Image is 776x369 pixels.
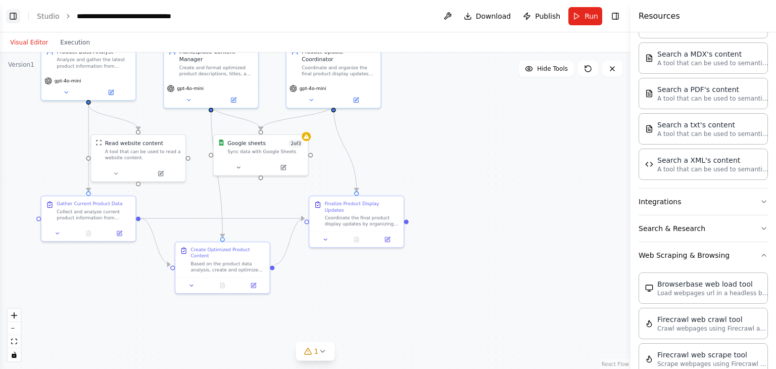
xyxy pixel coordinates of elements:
img: ScrapeWebsiteTool [96,140,102,146]
button: zoom in [8,309,21,322]
div: Search a txt's content [657,120,768,130]
a: Studio [37,12,60,20]
a: React Flow attribution [602,361,629,367]
h4: Resources [639,10,680,22]
div: Create Optimized Product Content [190,247,265,259]
p: A tool that can be used to semantic search a query from a PDF's content. [657,95,768,103]
div: Collect and analyze current product information from {data_sources} including inventory levels, p... [57,208,131,220]
button: Visual Editor [4,36,54,49]
g: Edge from 621b52c6-dc79-4ba0-aadc-b678a1c0a0ed to e56f5772-0a85-455e-b031-20e0f908b36e [85,105,142,130]
div: Create Optimized Product ContentBased on the product data analysis, create and optimize product t... [175,242,270,294]
p: Scrape webpages using Firecrawl and return the contents [657,360,768,368]
g: Edge from de8fa54d-0cc5-4efb-88e9-4c5354e0863f to 3b73d94a-9b46-42ce-924e-13d9b789af8f [140,215,304,222]
button: Publish [519,7,564,25]
button: fit view [8,335,21,348]
button: toggle interactivity [8,348,21,361]
span: Run [585,11,598,21]
div: Marketplace Content ManagerCreate and format optimized product descriptions, titles, and display ... [163,42,259,109]
div: Firecrawl web crawl tool [657,314,768,325]
img: PDFSearchTool [645,89,653,98]
div: Gather Current Product DataCollect and analyze current product information from {data_sources} in... [40,196,136,242]
div: Finalize Product Display UpdatesCoordinate the final product display updates by organizing all up... [309,196,404,248]
div: Coordinate and organize the final product display updates for {marketplace_name}, ensuring all in... [302,65,376,77]
button: Open in side panel [334,96,378,105]
div: Gather Current Product Data [57,201,122,207]
button: Open in side panel [106,229,132,238]
div: Product Update Coordinator [302,48,376,63]
p: Crawl webpages using Firecrawl and return the contents [657,325,768,333]
button: Download [460,7,515,25]
span: Hide Tools [537,65,568,73]
div: Firecrawl web scrape tool [657,350,768,360]
div: Google SheetsGoogle sheets2of3Sync data with Google Sheets [213,134,308,176]
g: Edge from cf3b75f4-ed14-4a3e-845b-d1f3b4fcf9ad to a825dbc5-8074-46b7-96e7-c848e97c6a25 [207,105,265,130]
p: A tool that can be used to semantic search a query from a XML's content. [657,165,768,173]
button: Open in side panel [89,88,133,97]
p: Load webpages url in a headless browser using Browserbase and return the contents [657,289,768,297]
span: Download [476,11,511,21]
g: Edge from cf3b75f4-ed14-4a3e-845b-d1f3b4fcf9ad to 018adb1d-b08d-4ed7-96b1-795d44cb7dad [207,105,226,237]
button: No output available [206,281,238,290]
img: Google Sheets [218,140,224,146]
div: Read website content [105,140,163,147]
button: No output available [341,235,373,244]
button: Hide Tools [519,61,574,77]
div: Google sheets [227,140,266,147]
div: React Flow controls [8,309,21,361]
div: Search a PDF's content [657,84,768,95]
button: Open in side panel [262,163,305,172]
div: A tool that can be used to read a website content. [105,149,181,161]
g: Edge from de8fa54d-0cc5-4efb-88e9-4c5354e0863f to 018adb1d-b08d-4ed7-96b1-795d44cb7dad [140,215,170,268]
button: Search & Research [639,215,768,242]
span: 1 [314,346,319,356]
span: Publish [535,11,560,21]
button: No output available [72,229,105,238]
g: Edge from 621b52c6-dc79-4ba0-aadc-b678a1c0a0ed to de8fa54d-0cc5-4efb-88e9-4c5354e0863f [85,105,92,191]
span: gpt-4o-mini [300,85,326,91]
div: Sync data with Google Sheets [227,149,303,155]
button: Execution [54,36,96,49]
div: Create and format optimized product descriptions, titles, and display content for {marketplace_na... [179,65,254,77]
div: Product Data Analyst [57,48,131,55]
button: Hide right sidebar [608,9,622,23]
span: gpt-4o-mini [177,85,204,91]
div: Product Data AnalystAnalyze and gather the latest product information from various sources includ... [40,42,136,101]
span: gpt-4o-mini [55,78,81,84]
div: ScrapeWebsiteToolRead website contentA tool that can be used to read a website content. [90,134,186,182]
g: Edge from 018adb1d-b08d-4ed7-96b1-795d44cb7dad to 3b73d94a-9b46-42ce-924e-13d9b789af8f [275,215,305,268]
button: zoom out [8,322,21,335]
g: Edge from 1a346571-62df-4a4b-b63b-afe33c3ffa7a to a825dbc5-8074-46b7-96e7-c848e97c6a25 [257,105,337,130]
div: Based on the product data analysis, create and optimize product titles, descriptions, bullet poin... [190,261,265,273]
img: BrowserbaseLoadTool [645,284,653,292]
div: Version 1 [8,61,34,69]
button: Open in side panel [139,169,182,178]
img: XMLSearchTool [645,160,653,168]
img: TXTSearchTool [645,125,653,133]
div: Finalize Product Display Updates [325,201,399,213]
button: Show left sidebar [6,9,20,23]
button: Open in side panel [212,96,255,105]
nav: breadcrumb [37,11,190,21]
button: Run [568,7,602,25]
g: Edge from 1a346571-62df-4a4b-b63b-afe33c3ffa7a to 3b73d94a-9b46-42ce-924e-13d9b789af8f [330,105,361,191]
span: Number of enabled actions [288,140,303,147]
div: Search a XML's content [657,155,768,165]
button: Integrations [639,189,768,215]
div: Marketplace Content Manager [179,48,254,63]
button: 1 [296,342,335,361]
img: MDXSearchTool [645,54,653,62]
div: Analyze and gather the latest product information from various sources including inventory data, ... [57,57,131,69]
div: Coordinate the final product display updates by organizing all updated content, pricing, and prod... [325,215,399,227]
img: FirecrawlScrapeWebsiteTool [645,355,653,363]
button: Open in side panel [240,281,266,290]
button: Open in side panel [374,235,401,244]
p: A tool that can be used to semantic search a query from a MDX's content. [657,59,768,67]
div: Product Update CoordinatorCoordinate and organize the final product display updates for {marketpl... [285,42,381,109]
img: FirecrawlCrawlWebsiteTool [645,319,653,328]
div: Browserbase web load tool [657,279,768,289]
button: Web Scraping & Browsing [639,242,768,268]
p: A tool that can be used to semantic search a query from a txt's content. [657,130,768,138]
div: Search a MDX's content [657,49,768,59]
